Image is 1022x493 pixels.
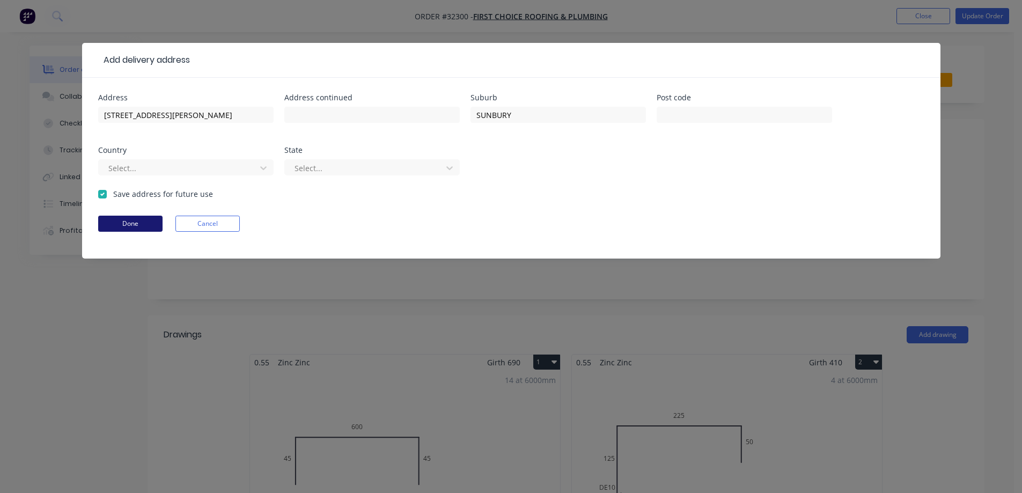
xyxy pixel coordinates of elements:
[284,146,460,154] div: State
[113,188,213,200] label: Save address for future use
[98,146,274,154] div: Country
[98,94,274,101] div: Address
[657,94,832,101] div: Post code
[175,216,240,232] button: Cancel
[98,216,163,232] button: Done
[470,94,646,101] div: Suburb
[98,54,190,67] div: Add delivery address
[284,94,460,101] div: Address continued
